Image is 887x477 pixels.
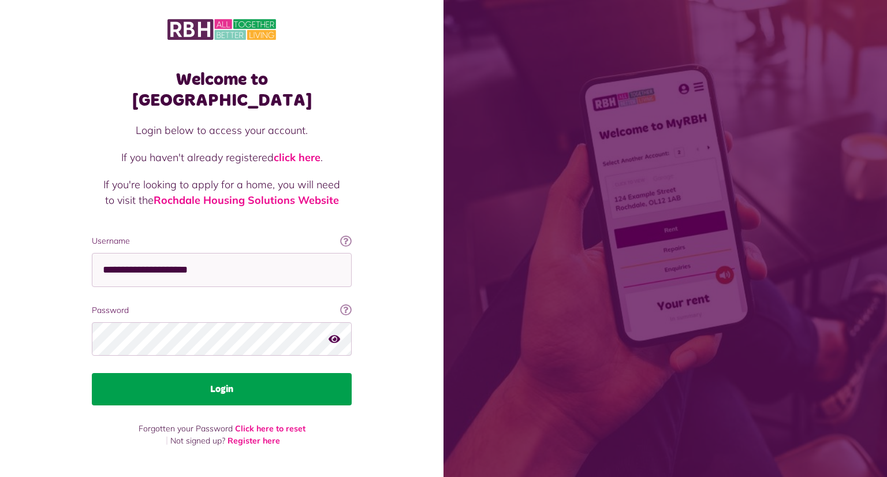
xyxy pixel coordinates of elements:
p: If you haven't already registered . [103,150,340,165]
a: click here [274,151,320,164]
label: Password [92,304,352,316]
span: Forgotten your Password [139,423,233,434]
button: Login [92,373,352,405]
a: Rochdale Housing Solutions Website [154,193,339,207]
a: Click here to reset [235,423,305,434]
h1: Welcome to [GEOGRAPHIC_DATA] [92,69,352,111]
a: Register here [228,435,280,446]
label: Username [92,235,352,247]
span: Not signed up? [170,435,225,446]
p: If you're looking to apply for a home, you will need to visit the [103,177,340,208]
p: Login below to access your account. [103,122,340,138]
img: MyRBH [167,17,276,42]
